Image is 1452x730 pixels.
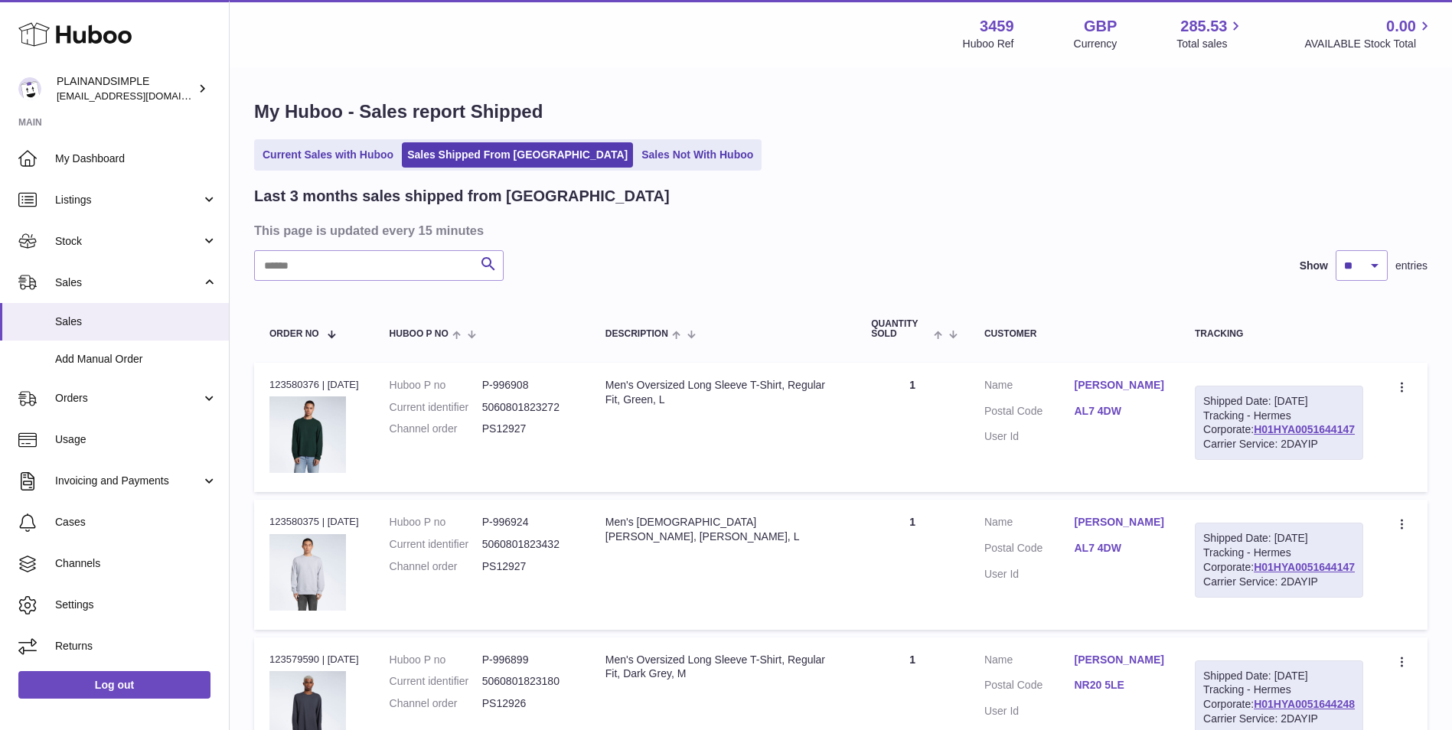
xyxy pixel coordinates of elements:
[55,474,201,488] span: Invoicing and Payments
[984,404,1075,422] dt: Postal Code
[984,429,1075,444] dt: User Id
[390,674,482,689] dt: Current identifier
[1074,378,1164,393] a: [PERSON_NAME]
[1254,561,1355,573] a: H01HYA0051644147
[390,537,482,552] dt: Current identifier
[1203,669,1355,683] div: Shipped Date: [DATE]
[984,515,1075,533] dt: Name
[55,152,217,166] span: My Dashboard
[1203,712,1355,726] div: Carrier Service: 2DAYIP
[605,329,668,339] span: Description
[1074,515,1164,530] a: [PERSON_NAME]
[482,696,575,711] dd: PS12926
[605,515,840,544] div: Men's [DEMOGRAPHIC_DATA] [PERSON_NAME], [PERSON_NAME], L
[482,653,575,667] dd: P-996899
[269,534,346,611] img: 34591724321632.jpeg
[1180,16,1227,37] span: 285.53
[269,515,359,529] div: 123580375 | [DATE]
[55,234,201,249] span: Stock
[984,704,1075,719] dt: User Id
[390,329,449,339] span: Huboo P no
[1254,698,1355,710] a: H01HYA0051644248
[984,678,1075,696] dt: Postal Code
[984,653,1075,671] dt: Name
[1395,259,1428,273] span: entries
[1195,329,1363,339] div: Tracking
[269,329,319,339] span: Order No
[18,671,210,699] a: Log out
[1203,575,1355,589] div: Carrier Service: 2DAYIP
[605,378,840,407] div: Men's Oversized Long Sleeve T-Shirt, Regular Fit, Green, L
[57,90,225,102] span: [EMAIL_ADDRESS][DOMAIN_NAME]
[482,400,575,415] dd: 5060801823272
[390,378,482,393] dt: Huboo P no
[482,422,575,436] dd: PS12927
[257,142,399,168] a: Current Sales with Huboo
[1074,37,1118,51] div: Currency
[1203,394,1355,409] div: Shipped Date: [DATE]
[55,193,201,207] span: Listings
[390,559,482,574] dt: Channel order
[980,16,1014,37] strong: 3459
[1300,259,1328,273] label: Show
[254,99,1428,124] h1: My Huboo - Sales report Shipped
[254,186,670,207] h2: Last 3 months sales shipped from [GEOGRAPHIC_DATA]
[55,639,217,653] span: Returns
[984,378,1075,396] dt: Name
[856,363,969,492] td: 1
[482,559,575,574] dd: PS12927
[254,222,1424,239] h3: This page is updated every 15 minutes
[269,396,346,473] img: 34591724235890.jpeg
[18,77,41,100] img: internalAdmin-3459@internal.huboo.com
[482,537,575,552] dd: 5060801823432
[57,74,194,103] div: PLAINANDSIMPLE
[1195,386,1363,461] div: Tracking - Hermes Corporate:
[1203,437,1355,451] div: Carrier Service: 2DAYIP
[1386,16,1416,37] span: 0.00
[55,432,217,447] span: Usage
[55,275,201,290] span: Sales
[390,400,482,415] dt: Current identifier
[55,598,217,612] span: Settings
[390,696,482,711] dt: Channel order
[1254,423,1355,435] a: H01HYA0051644147
[1176,37,1245,51] span: Total sales
[402,142,633,168] a: Sales Shipped From [GEOGRAPHIC_DATA]
[55,391,201,406] span: Orders
[1304,37,1434,51] span: AVAILABLE Stock Total
[1074,541,1164,556] a: AL7 4DW
[390,422,482,436] dt: Channel order
[269,653,359,666] div: 123579590 | [DATE]
[390,515,482,530] dt: Huboo P no
[55,314,217,329] span: Sales
[1084,16,1117,37] strong: GBP
[55,352,217,367] span: Add Manual Order
[963,37,1014,51] div: Huboo Ref
[984,567,1075,582] dt: User Id
[1176,16,1245,51] a: 285.53 Total sales
[1074,678,1164,693] a: NR20 5LE
[856,500,969,629] td: 1
[1195,523,1363,598] div: Tracking - Hermes Corporate:
[482,515,575,530] dd: P-996924
[1203,531,1355,546] div: Shipped Date: [DATE]
[984,329,1164,339] div: Customer
[605,653,840,682] div: Men's Oversized Long Sleeve T-Shirt, Regular Fit, Dark Grey, M
[984,541,1075,559] dt: Postal Code
[482,674,575,689] dd: 5060801823180
[1304,16,1434,51] a: 0.00 AVAILABLE Stock Total
[1074,653,1164,667] a: [PERSON_NAME]
[871,319,929,339] span: Quantity Sold
[482,378,575,393] dd: P-996908
[1074,404,1164,419] a: AL7 4DW
[55,556,217,571] span: Channels
[269,378,359,392] div: 123580376 | [DATE]
[636,142,759,168] a: Sales Not With Huboo
[390,653,482,667] dt: Huboo P no
[55,515,217,530] span: Cases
